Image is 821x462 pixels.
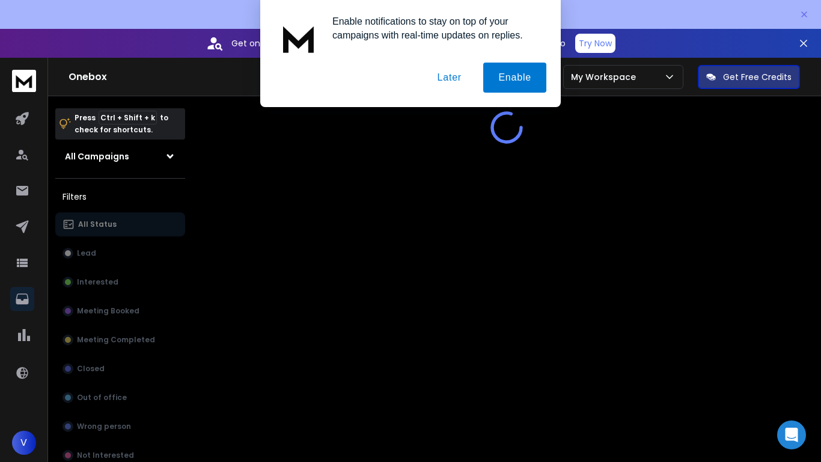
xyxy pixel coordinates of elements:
p: Press to check for shortcuts. [75,112,168,136]
h1: All Campaigns [65,150,129,162]
span: Ctrl + Shift + k [99,111,157,125]
button: V [12,431,36,455]
img: notification icon [275,14,323,63]
div: Enable notifications to stay on top of your campaigns with real-time updates on replies. [323,14,546,42]
button: All Campaigns [55,144,185,168]
div: Open Intercom Messenger [777,420,806,449]
button: Enable [483,63,546,93]
h3: Filters [55,188,185,205]
button: Later [422,63,476,93]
